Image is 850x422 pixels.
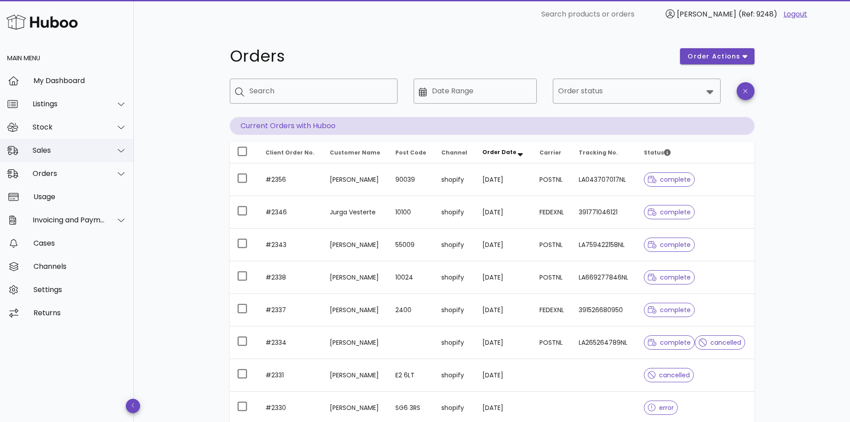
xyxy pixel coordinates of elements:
td: 55009 [388,229,434,261]
th: Status [637,142,755,163]
td: 10100 [388,196,434,229]
td: POSTNL [532,261,572,294]
div: Sales [33,146,105,155]
td: 391526680950 [572,294,636,326]
div: Stock [33,123,105,131]
span: complete [648,307,691,313]
span: cancelled [699,339,741,346]
td: LA265264789NL [572,326,636,359]
td: [DATE] [475,261,532,294]
td: POSTNL [532,163,572,196]
td: 391771046121 [572,196,636,229]
span: Carrier [539,149,561,156]
td: FEDEXNL [532,196,572,229]
span: complete [648,209,691,215]
td: #2334 [258,326,323,359]
th: Tracking No. [572,142,636,163]
td: #2356 [258,163,323,196]
th: Carrier [532,142,572,163]
h1: Orders [230,48,670,64]
div: Orders [33,169,105,178]
td: POSTNL [532,326,572,359]
td: shopify [434,294,475,326]
td: shopify [434,196,475,229]
span: Channel [441,149,467,156]
td: shopify [434,261,475,294]
span: Client Order No. [265,149,315,156]
span: Order Date [482,148,516,156]
th: Order Date: Sorted descending. Activate to remove sorting. [475,142,532,163]
div: Cases [33,239,127,247]
span: order actions [687,52,741,61]
td: shopify [434,359,475,392]
td: LA043707017NL [572,163,636,196]
td: #2343 [258,229,323,261]
span: Customer Name [330,149,380,156]
div: Listings [33,100,105,108]
span: [PERSON_NAME] [677,9,736,19]
td: [PERSON_NAME] [323,229,388,261]
td: [DATE] [475,359,532,392]
td: POSTNL [532,229,572,261]
span: complete [648,242,691,248]
td: [DATE] [475,294,532,326]
span: Status [644,149,671,156]
div: Usage [33,192,127,201]
td: 90039 [388,163,434,196]
td: E2 6LT [388,359,434,392]
span: error [648,405,674,411]
td: #2346 [258,196,323,229]
td: 2400 [388,294,434,326]
a: Logout [784,9,807,20]
td: [PERSON_NAME] [323,294,388,326]
td: 10024 [388,261,434,294]
th: Client Order No. [258,142,323,163]
td: LA759422158NL [572,229,636,261]
span: (Ref: 9248) [738,9,777,19]
button: order actions [680,48,754,64]
td: #2338 [258,261,323,294]
span: complete [648,274,691,280]
td: [PERSON_NAME] [323,163,388,196]
div: Channels [33,262,127,271]
div: My Dashboard [33,76,127,85]
span: Tracking No. [579,149,618,156]
td: LA669277846NL [572,261,636,294]
td: #2331 [258,359,323,392]
span: Post Code [395,149,426,156]
td: [PERSON_NAME] [323,261,388,294]
div: Returns [33,309,127,317]
div: Order status [553,79,721,104]
span: complete [648,176,691,183]
th: Post Code [388,142,434,163]
td: Jurga Vesterte [323,196,388,229]
td: [DATE] [475,229,532,261]
p: Current Orders with Huboo [230,117,755,135]
th: Channel [434,142,475,163]
td: [DATE] [475,163,532,196]
th: Customer Name [323,142,388,163]
img: Huboo Logo [6,13,78,32]
td: [DATE] [475,326,532,359]
td: [PERSON_NAME] [323,326,388,359]
td: #2337 [258,294,323,326]
span: cancelled [648,372,690,378]
div: Settings [33,285,127,294]
div: Invoicing and Payments [33,216,105,224]
td: shopify [434,229,475,261]
td: [DATE] [475,196,532,229]
td: [PERSON_NAME] [323,359,388,392]
td: FEDEXNL [532,294,572,326]
td: shopify [434,326,475,359]
span: complete [648,339,691,346]
td: shopify [434,163,475,196]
